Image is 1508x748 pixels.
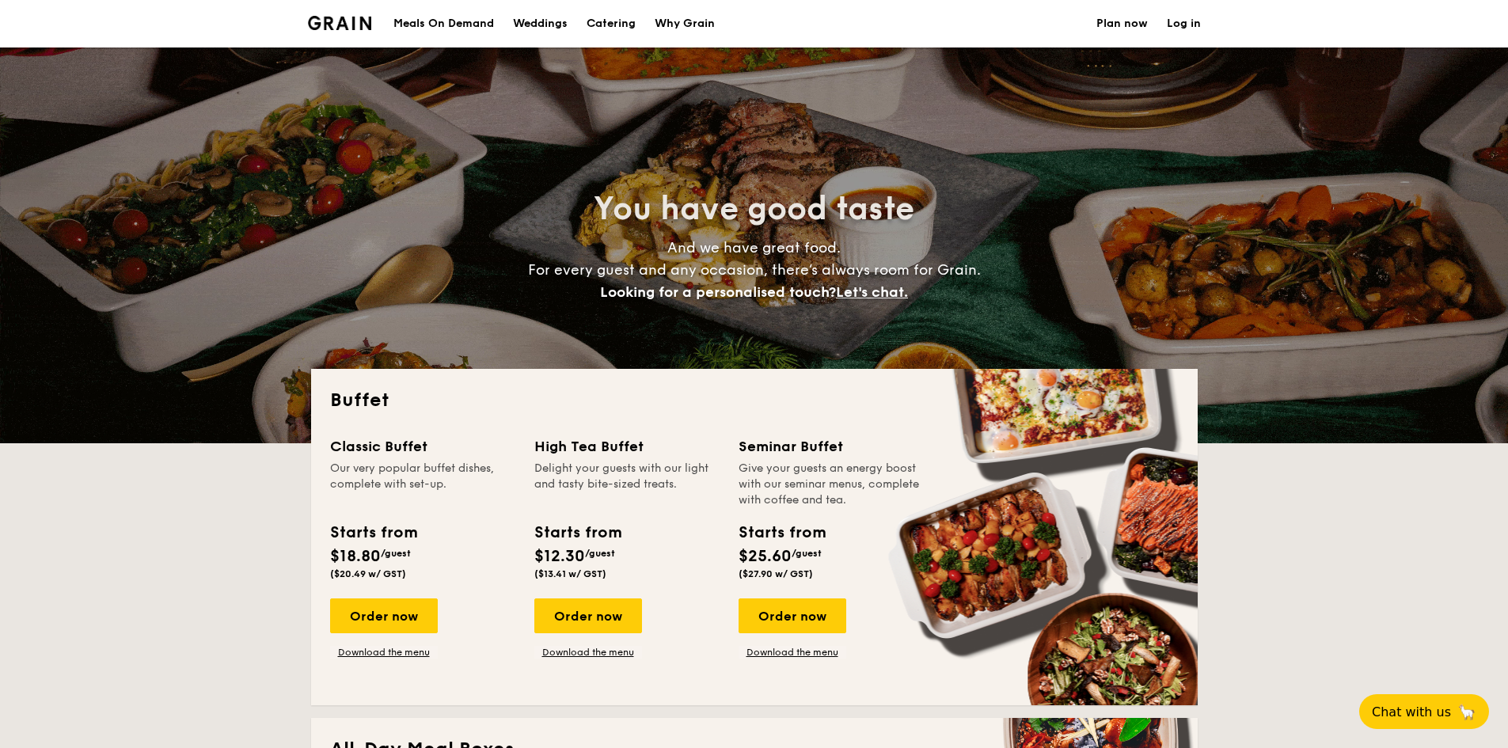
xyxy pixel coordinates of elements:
[330,521,416,545] div: Starts from
[739,521,825,545] div: Starts from
[330,568,406,579] span: ($20.49 w/ GST)
[534,435,720,458] div: High Tea Buffet
[594,190,914,228] span: You have good taste
[330,646,438,659] a: Download the menu
[534,521,621,545] div: Starts from
[534,646,642,659] a: Download the menu
[330,435,515,458] div: Classic Buffet
[1359,694,1489,729] button: Chat with us🦙
[330,598,438,633] div: Order now
[739,646,846,659] a: Download the menu
[330,388,1179,413] h2: Buffet
[528,239,981,301] span: And we have great food. For every guest and any occasion, there’s always room for Grain.
[308,16,372,30] a: Logotype
[1457,703,1476,721] span: 🦙
[1372,704,1451,720] span: Chat with us
[534,547,585,566] span: $12.30
[739,461,924,508] div: Give your guests an energy boost with our seminar menus, complete with coffee and tea.
[600,283,836,301] span: Looking for a personalised touch?
[381,548,411,559] span: /guest
[534,598,642,633] div: Order now
[534,461,720,508] div: Delight your guests with our light and tasty bite-sized treats.
[836,283,908,301] span: Let's chat.
[739,547,792,566] span: $25.60
[739,598,846,633] div: Order now
[330,461,515,508] div: Our very popular buffet dishes, complete with set-up.
[534,568,606,579] span: ($13.41 w/ GST)
[739,568,813,579] span: ($27.90 w/ GST)
[308,16,372,30] img: Grain
[585,548,615,559] span: /guest
[792,548,822,559] span: /guest
[739,435,924,458] div: Seminar Buffet
[330,547,381,566] span: $18.80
